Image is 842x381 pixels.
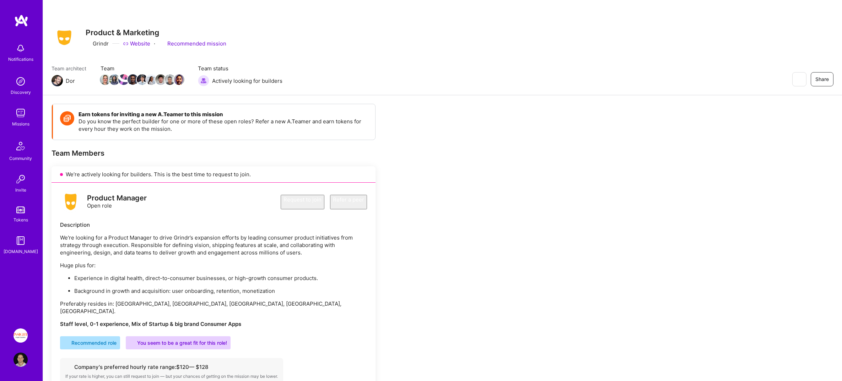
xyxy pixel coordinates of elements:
[4,248,38,255] div: [DOMAIN_NAME]
[101,74,110,86] a: Team Member Avatar
[128,74,137,86] a: Team Member Avatar
[118,74,129,85] img: Team Member Avatar
[198,65,282,72] span: Team status
[109,74,120,85] img: Team Member Avatar
[65,364,71,370] i: icon Cash
[8,55,33,63] div: Notifications
[165,74,174,86] a: Team Member Avatar
[119,74,128,86] a: Team Member Avatar
[198,75,209,86] img: Actively looking for builders
[174,74,184,86] a: Team Member Avatar
[14,106,28,120] img: teamwork
[330,195,367,209] button: Refer a peer
[159,41,164,47] i: icon PurpleRibbon
[64,339,117,347] div: Recommended role
[164,74,175,85] img: Team Member Avatar
[159,40,226,47] div: Recommended mission
[14,74,28,88] img: discovery
[14,328,28,343] img: Insight Partners: Data & AI - Sourcing
[52,166,376,183] div: We’re actively looking for builders. This is the best time to request to join.
[156,74,165,86] a: Team Member Avatar
[281,195,324,209] button: Request to join
[52,28,77,47] img: Company Logo
[60,234,367,256] p: We're looking for a Product Manager to drive Grindr’s expansion efforts by leading consumer produ...
[87,194,147,209] div: Open role
[78,78,83,84] i: icon Mail
[14,353,28,367] img: User Avatar
[12,120,29,128] div: Missions
[86,28,226,37] h3: Product & Marketing
[128,74,138,85] img: Team Member Avatar
[52,65,86,72] span: Team architect
[79,111,368,118] h4: Earn tokens for inviting a new A.Teamer to this mission
[12,328,29,343] a: Insight Partners: Data & AI - Sourcing
[60,300,367,315] p: Preferably resides in: [GEOGRAPHIC_DATA], [GEOGRAPHIC_DATA], [GEOGRAPHIC_DATA], [GEOGRAPHIC_DATA]...
[79,118,368,133] p: Do you know the perfect builder for one or more of these open roles? Refer a new A.Teamer and ear...
[64,340,69,345] i: icon RecommendedBadge
[11,88,31,96] div: Discovery
[147,74,156,86] a: Team Member Avatar
[146,74,157,85] img: Team Member Avatar
[12,138,29,155] img: Community
[137,74,147,86] a: Team Member Avatar
[137,74,147,85] img: Team Member Avatar
[9,155,32,162] div: Community
[14,14,28,27] img: logo
[66,77,75,85] div: Dor
[101,65,184,72] span: Team
[811,72,833,86] button: Share
[100,74,110,85] img: Team Member Avatar
[74,274,367,282] p: Experience in digital health, direct-to-consumer businesses, or high-growth consumer products.
[129,339,227,347] div: You seem to be a great fit for this role!
[14,172,28,186] img: Invite
[796,76,802,82] i: icon EyeClosed
[815,76,829,83] span: Share
[60,191,81,213] img: logo
[12,353,29,367] a: User Avatar
[52,75,63,86] img: Team Architect
[16,206,25,213] img: tokens
[86,40,109,47] div: Grindr
[123,40,150,47] a: Website
[155,74,166,85] img: Team Member Avatar
[15,186,26,194] div: Invite
[14,216,28,224] div: Tokens
[110,74,119,86] a: Team Member Avatar
[60,111,74,125] img: Token icon
[52,149,376,158] div: Team Members
[174,74,184,85] img: Team Member Avatar
[60,221,367,229] div: Description
[60,321,241,327] strong: Staff level, 0-1 experience, Mix of Startup & big brand Consumer Apps
[14,41,28,55] img: bell
[65,374,278,379] div: If your rate is higher, you can still request to join — but your chances of getting on the missio...
[129,340,134,345] i: icon PurpleStar
[87,194,147,202] div: Product Manager
[86,41,91,47] i: icon CompanyGray
[212,77,282,85] span: Actively looking for builders
[74,287,367,295] p: Background in growth and acquisition: user onboarding, retention, monetization
[60,262,367,269] p: Huge plus for:
[154,40,155,47] div: ·
[65,363,278,371] div: Company's preferred hourly rate range: $ 120 — $ 128
[14,234,28,248] img: guide book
